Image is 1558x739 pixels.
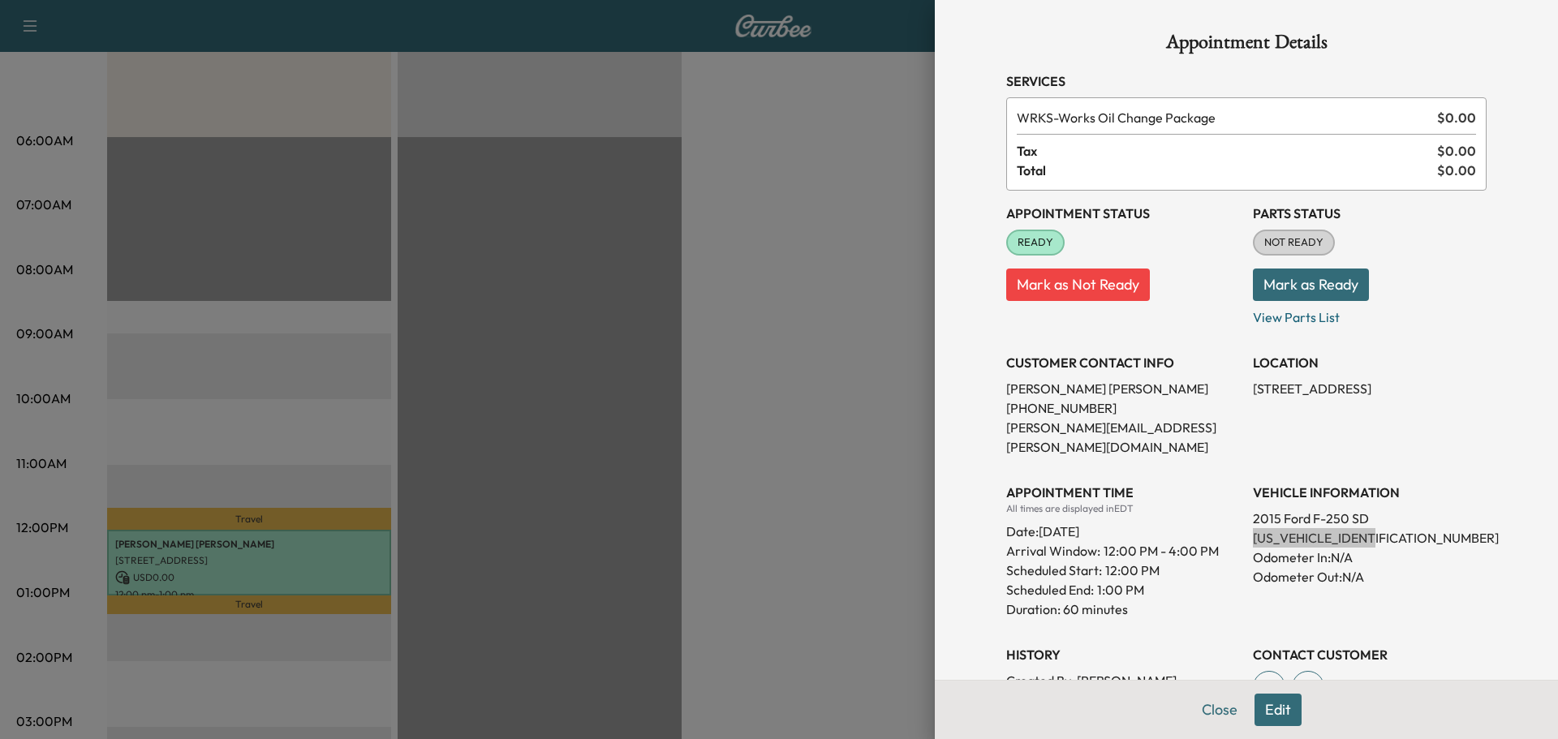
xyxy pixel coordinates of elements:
p: Duration: 60 minutes [1006,599,1240,619]
h3: APPOINTMENT TIME [1006,483,1240,502]
p: 2015 Ford F-250 SD [1253,509,1487,528]
p: [PERSON_NAME][EMAIL_ADDRESS][PERSON_NAME][DOMAIN_NAME] [1006,418,1240,457]
button: Edit [1255,694,1302,726]
span: Total [1017,161,1437,180]
span: $ 0.00 [1437,108,1476,127]
p: [PHONE_NUMBER] [1006,398,1240,418]
p: Created By : [PERSON_NAME] [1006,671,1240,690]
button: Close [1191,694,1248,726]
span: 12:00 PM - 4:00 PM [1104,541,1219,561]
span: Works Oil Change Package [1017,108,1431,127]
h3: Appointment Status [1006,204,1240,223]
h3: CUSTOMER CONTACT INFO [1006,353,1240,372]
p: View Parts List [1253,301,1487,327]
h3: Services [1006,71,1487,91]
h3: VEHICLE INFORMATION [1253,483,1487,502]
div: Date: [DATE] [1006,515,1240,541]
p: Scheduled End: [1006,580,1094,599]
p: 12:00 PM [1105,561,1160,580]
p: Arrival Window: [1006,541,1240,561]
p: 1:00 PM [1097,580,1144,599]
p: [STREET_ADDRESS] [1253,379,1487,398]
p: Odometer Out: N/A [1253,567,1487,586]
p: [PERSON_NAME] [PERSON_NAME] [1006,379,1240,398]
span: Tax [1017,141,1437,161]
p: Odometer In: N/A [1253,548,1487,567]
h3: CONTACT CUSTOMER [1253,645,1487,664]
span: NOT READY [1255,234,1333,251]
span: $ 0.00 [1437,161,1476,180]
p: Scheduled Start: [1006,561,1102,580]
span: READY [1008,234,1063,251]
div: All times are displayed in EDT [1006,502,1240,515]
h3: Parts Status [1253,204,1487,223]
button: Mark as Not Ready [1006,269,1150,301]
button: Mark as Ready [1253,269,1369,301]
h3: History [1006,645,1240,664]
h3: LOCATION [1253,353,1487,372]
span: $ 0.00 [1437,141,1476,161]
p: [US_VEHICLE_IDENTIFICATION_NUMBER] [1253,528,1487,548]
h1: Appointment Details [1006,32,1487,58]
